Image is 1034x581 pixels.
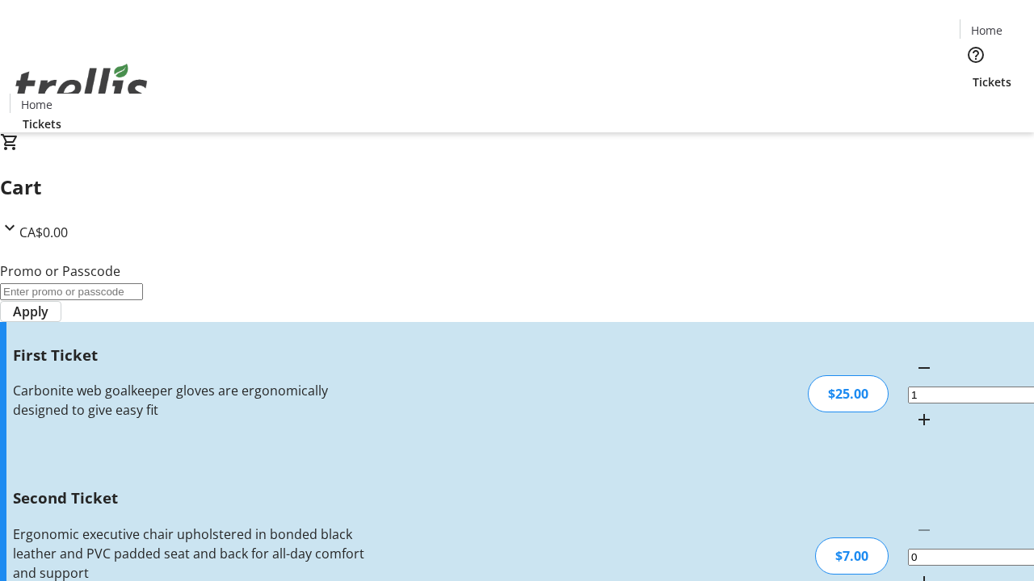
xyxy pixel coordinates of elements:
h3: Second Ticket [13,487,366,509]
button: Cart [960,90,992,123]
a: Tickets [10,115,74,132]
button: Decrement by one [908,352,940,384]
span: Home [971,22,1002,39]
a: Home [11,96,62,113]
span: Home [21,96,53,113]
div: $7.00 [815,537,889,575]
span: Tickets [23,115,61,132]
a: Tickets [960,73,1024,90]
div: Carbonite web goalkeeper gloves are ergonomically designed to give easy fit [13,381,366,420]
img: Orient E2E Organization fhlrt2G9Lx's Logo [10,46,153,127]
a: Home [960,22,1012,39]
button: Help [960,39,992,71]
span: Apply [13,302,48,321]
span: Tickets [973,73,1011,90]
div: $25.00 [808,375,889,412]
span: CA$0.00 [19,224,68,241]
h3: First Ticket [13,344,366,366]
button: Increment by one [908,403,940,436]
